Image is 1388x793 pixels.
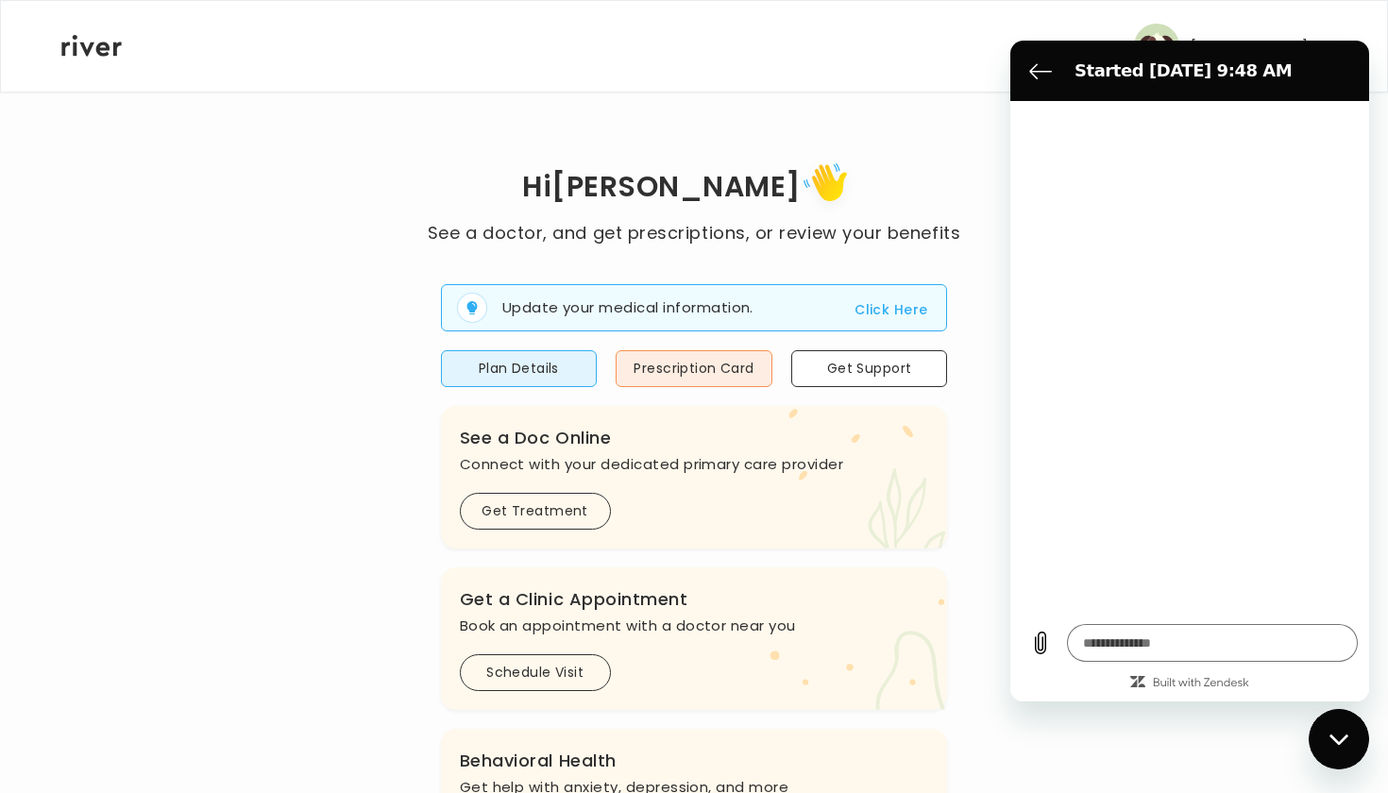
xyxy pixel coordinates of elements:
button: Get Support [791,350,948,387]
h3: Behavioral Health [460,748,929,774]
iframe: Messaging window [1010,41,1369,701]
p: Book an appointment with a doctor near you [460,613,929,639]
img: user avatar [1134,24,1179,69]
p: Connect with your dedicated primary care provider [460,451,929,478]
h3: Get a Clinic Appointment [460,586,929,613]
iframe: Button to launch messaging window, conversation in progress [1309,709,1369,769]
button: Prescription Card [616,350,772,387]
p: Update your medical information. [502,297,753,319]
h3: See a Doc Online [460,425,929,451]
button: Click Here [855,298,927,321]
p: See a doctor, and get prescriptions, or review your benefits [428,220,960,246]
button: Get Treatment [460,493,611,530]
p: [PERSON_NAME] [1191,33,1308,59]
h1: Hi [PERSON_NAME] [428,157,960,220]
button: Schedule Visit [460,654,611,691]
button: Plan Details [441,350,598,387]
button: user avatar[PERSON_NAME] [1134,24,1327,69]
